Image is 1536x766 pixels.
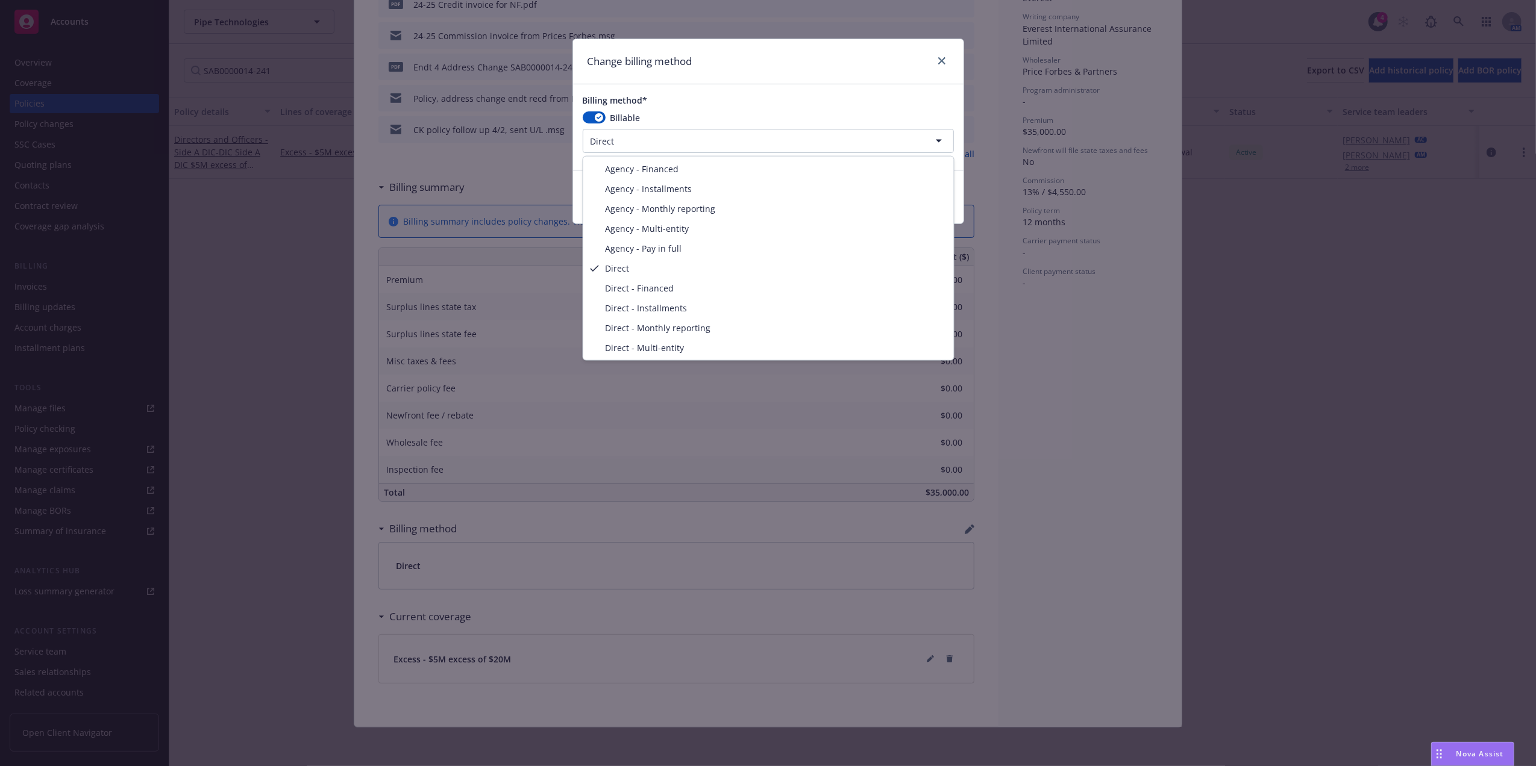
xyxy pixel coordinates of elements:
[605,282,674,294] span: Direct - Financed
[605,302,687,314] span: Direct - Installments
[605,341,684,354] span: Direct - Multi-entity
[605,202,715,215] span: Agency - Monthly reporting
[1307,64,1364,76] span: Export to CSV
[605,222,689,235] span: Agency - Multi-entity
[605,163,679,175] span: Agency - Financed
[1458,64,1522,76] span: Add BOR policy
[605,322,710,334] span: Direct - Monthly reporting
[605,262,629,275] span: Direct
[605,242,682,255] span: Agency - Pay in full
[1369,64,1453,76] span: Add historical policy
[605,182,692,195] span: Agency - Installments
